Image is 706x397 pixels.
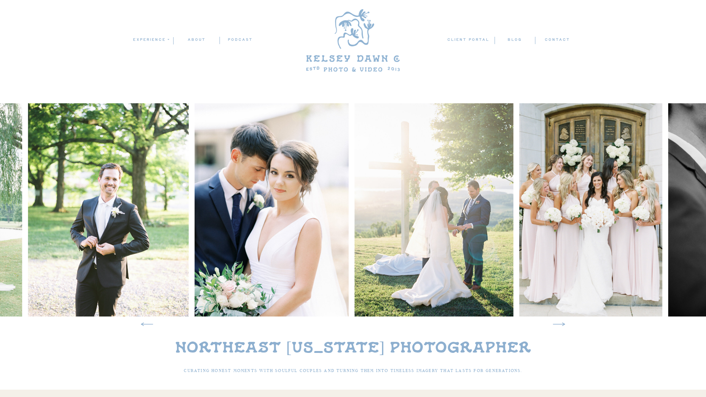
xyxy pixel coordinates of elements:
[220,36,260,43] a: podcast
[545,36,570,44] a: contact
[169,340,538,358] h1: Northeast [US_STATE] Photographer
[166,368,541,378] h3: CURATING HONEST MOMENTS WITH SOULFUL COUPLES AND TURNING THEM INTO TIMELESS IMAGERY THAT LASTs FO...
[495,36,535,43] a: blog
[174,36,220,43] a: ABOUT
[447,36,491,44] a: client portal
[133,36,168,43] a: experience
